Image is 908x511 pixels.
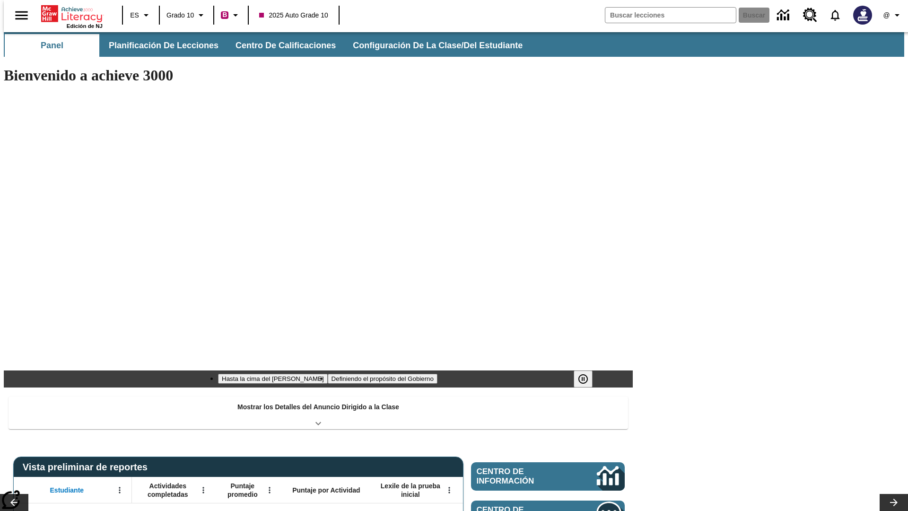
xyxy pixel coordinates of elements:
[292,486,360,494] span: Puntaje por Actividad
[262,483,277,497] button: Abrir menú
[847,3,878,27] button: Escoja un nuevo avatar
[880,494,908,511] button: Carrusel de lecciones, seguir
[259,10,328,20] span: 2025 Auto Grade 10
[218,374,328,384] button: Diapositiva 1 Hasta la cima del monte Tai
[4,67,633,84] h1: Bienvenido a achieve 3000
[771,2,797,28] a: Centro de información
[137,482,199,499] span: Actividades completadas
[101,34,226,57] button: Planificación de lecciones
[471,462,625,491] a: Centro de información
[9,396,628,429] div: Mostrar los Detalles del Anuncio Dirigido a la Clase
[5,34,99,57] button: Panel
[345,34,530,57] button: Configuración de la clase/del estudiante
[67,23,103,29] span: Edición de NJ
[878,7,908,24] button: Perfil/Configuración
[477,467,565,486] span: Centro de información
[50,486,84,494] span: Estudiante
[220,482,265,499] span: Puntaje promedio
[228,34,343,57] button: Centro de calificaciones
[23,462,152,473] span: Vista preliminar de reportes
[196,483,210,497] button: Abrir menú
[130,10,139,20] span: ES
[237,402,399,412] p: Mostrar los Detalles del Anuncio Dirigido a la Clase
[217,7,245,24] button: Boost El color de la clase es rojo violeta. Cambiar el color de la clase.
[574,370,602,388] div: Pausar
[853,6,872,25] img: Avatar
[797,2,823,28] a: Centro de recursos, Se abrirá en una pestaña nueva.
[8,1,35,29] button: Abrir el menú lateral
[823,3,847,27] a: Notificaciones
[574,370,593,388] button: Pausar
[166,10,194,20] span: Grado 10
[126,7,156,24] button: Lenguaje: ES, Selecciona un idioma
[442,483,456,497] button: Abrir menú
[222,9,227,21] span: B
[328,374,437,384] button: Diapositiva 2 Definiendo el propósito del Gobierno
[605,8,736,23] input: Buscar campo
[41,4,103,23] a: Portada
[41,3,103,29] div: Portada
[883,10,890,20] span: @
[4,34,531,57] div: Subbarra de navegación
[376,482,445,499] span: Lexile de la prueba inicial
[113,483,127,497] button: Abrir menú
[4,32,904,57] div: Subbarra de navegación
[163,7,210,24] button: Grado: Grado 10, Elige un grado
